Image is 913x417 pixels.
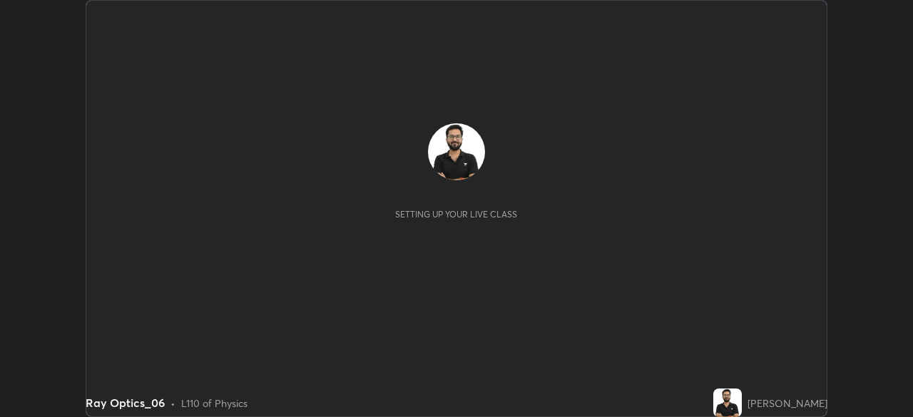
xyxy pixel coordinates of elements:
div: • [170,396,175,411]
div: Ray Optics_06 [86,394,165,411]
div: [PERSON_NAME] [748,396,827,411]
div: L110 of Physics [181,396,248,411]
div: Setting up your live class [395,209,517,220]
img: 3ea2000428aa4a359c25bd563e59faa7.jpg [713,388,742,417]
img: 3ea2000428aa4a359c25bd563e59faa7.jpg [428,123,485,180]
